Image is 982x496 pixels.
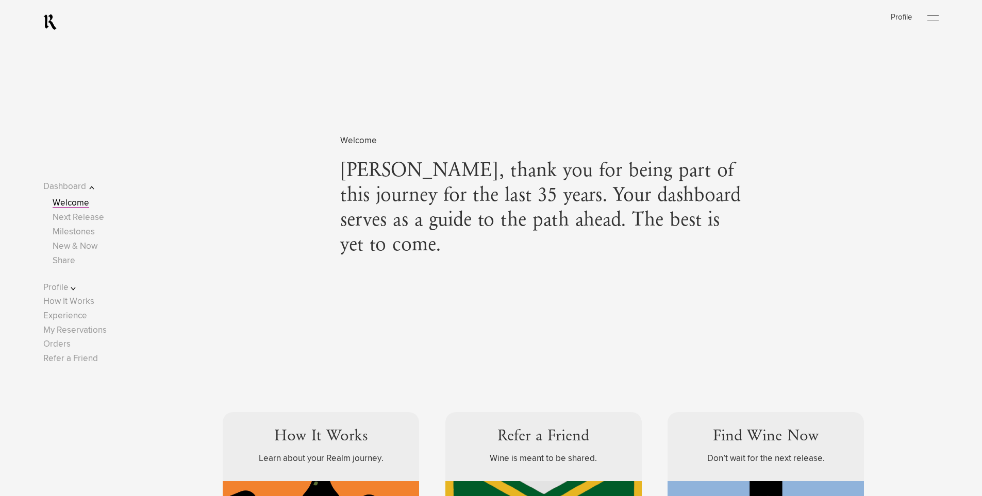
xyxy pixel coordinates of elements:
[238,452,404,466] div: Learn about your Realm journey.
[43,180,109,194] button: Dashboard
[43,326,107,335] a: My Reservations
[683,452,848,466] div: Don’t wait for the next release.
[274,427,368,447] h3: How It Works
[43,354,98,363] a: Refer a Friend
[43,312,87,320] a: Experience
[461,452,626,466] div: Wine is meant to be shared.
[891,13,912,21] a: Profile
[43,14,57,30] a: RealmCellars
[53,228,95,236] a: Milestones
[713,427,819,447] h3: Find Wine Now
[53,199,89,208] a: Welcome
[53,242,97,251] a: New & Now
[53,213,104,222] a: Next Release
[43,297,94,306] a: How It Works
[53,256,75,265] a: Share
[340,134,746,148] span: Welcome
[497,427,589,447] h3: Refer a Friend
[43,340,71,349] a: Orders
[340,159,746,258] span: [PERSON_NAME], thank you for being part of this journey for the last 35 years. Your dashboard ser...
[43,281,109,295] button: Profile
